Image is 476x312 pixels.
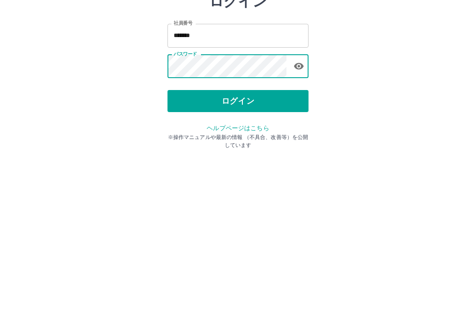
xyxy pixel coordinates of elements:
h2: ログイン [209,56,267,72]
label: パスワード [174,113,197,120]
label: 社員番号 [174,83,192,89]
a: ヘルプページはこちら [207,187,269,194]
button: ログイン [167,153,309,175]
p: ※操作マニュアルや最新の情報 （不具合、改善等）を公開しています [167,196,309,212]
